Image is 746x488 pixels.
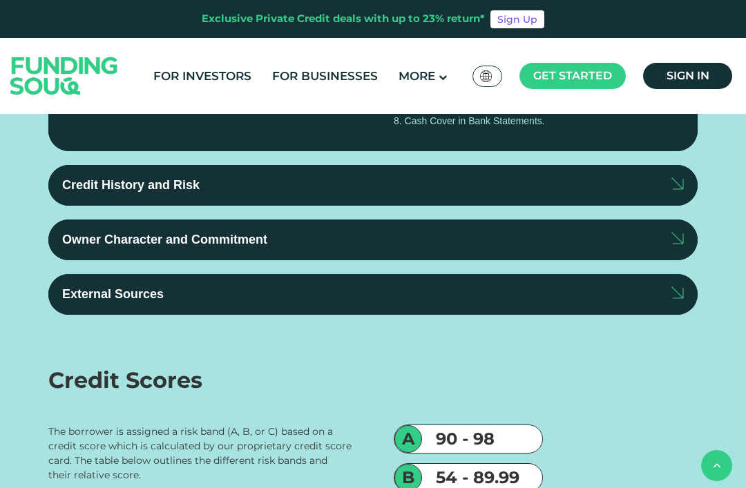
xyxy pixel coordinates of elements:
div: 90 - 98 [422,427,542,451]
img: arrow right [672,232,684,244]
div: A [394,425,422,453]
a: For Investors [150,65,255,88]
div: Owner Character and Commitment [62,231,267,250]
div: Credit History and Risk [62,177,200,195]
a: Sign Up [490,10,544,28]
span: Get started [533,69,612,82]
span: More [399,69,435,83]
a: Sign in [643,63,732,89]
button: back [701,450,732,481]
a: For Businesses [269,65,381,88]
img: arrow right [672,177,684,190]
span: Sign in [667,69,709,82]
div: The borrower is assigned a risk band (A, B, or C) based on a credit score which is calculated by ... [48,424,352,482]
div: External Sources [62,286,164,304]
li: Cash Cover in Bank Statements. [394,113,684,130]
div: Credit Scores [48,364,698,397]
img: SA Flag [480,70,492,82]
img: arrow up [672,286,684,299]
div: Exclusive Private Credit deals with up to 23% return* [202,11,485,27]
